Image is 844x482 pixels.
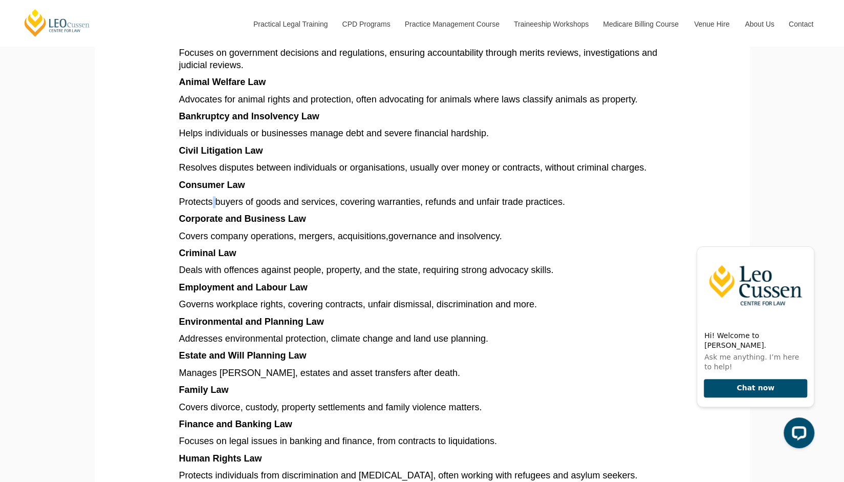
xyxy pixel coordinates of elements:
[388,231,502,241] span: governance and insolvency.
[179,162,646,173] span: Resolves disputes between individuals or organisations, usually over money or contracts, without ...
[179,299,537,309] span: Governs workplace rights, covering contracts, unfair dismissal, discrimination and more.
[246,2,335,46] a: Practical Legal Training
[179,145,263,156] span: Civil Litigation Law
[688,238,818,456] iframe: LiveChat chat widget
[179,214,306,224] span: Corporate and Business Law
[595,2,686,46] a: Medicare Billing Course
[23,8,91,37] a: [PERSON_NAME] Centre for Law
[397,2,506,46] a: Practice Management Course
[506,2,595,46] a: Traineeship Workshops
[781,2,821,46] a: Contact
[179,94,638,104] span: Advocates for animal rights and protection, often advocating for animals where laws classify anim...
[179,436,497,446] span: Focuses on legal issues in banking and finance, from contracts to liquidations.
[179,128,489,138] span: Helps individuals or businesses manage debt and severe financial hardship.
[179,265,554,275] span: Deals with offences against people, property, and the state, requiring strong advocacy skills.
[179,419,292,429] span: Finance and Banking Law
[179,333,488,344] span: Addresses environmental protection, climate change and land use planning.
[179,402,482,412] span: Covers divorce, custody, property settlements and family violence matters.
[179,350,307,361] span: Estate and Will Planning Law
[386,231,388,241] span: ,
[179,317,324,327] span: Environmental and Planning Law
[179,48,658,70] span: Focuses on government decisions and regulations, ensuring accountability through merits reviews, ...
[179,77,266,87] span: Animal Welfare Law
[179,231,386,241] span: Covers company operations, mergers, acquisitions
[179,470,638,480] span: Protects individuals from discrimination and [MEDICAL_DATA], often working with refugees and asyl...
[179,197,565,207] span: Protects buyers of goods and services, covering warranties, refunds and unfair trade practices.
[179,248,236,258] span: Criminal Law
[179,385,229,395] span: Family Law
[179,368,460,378] span: Manages [PERSON_NAME], estates and asset transfers after death.
[179,111,319,121] span: Bankruptcy and Insolvency Law
[179,282,308,292] span: Employment and Labour Law
[737,2,781,46] a: About Us
[179,453,262,464] span: Human Rights Law
[179,180,245,190] span: Consumer Law
[334,2,397,46] a: CPD Programs
[686,2,737,46] a: Venue Hire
